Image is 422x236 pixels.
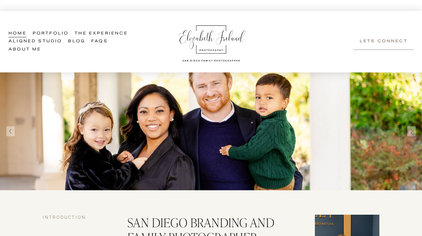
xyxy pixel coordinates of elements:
[175,19,247,64] img: Elizabeth Ireland Photography San Diego Family Photographer
[68,38,85,46] a: Blog
[91,38,108,46] a: FAQs
[33,30,69,38] a: Portfolio
[43,215,107,221] h4: Introduction
[75,30,128,37] span: The Experience
[8,38,62,46] a: Aligned Studio
[353,34,414,50] a: Lets Connect
[407,126,416,136] button: Next Slide
[75,30,128,38] a: folder dropdown
[8,30,27,38] a: Home
[8,46,41,54] a: About Me
[6,126,15,136] button: Previous Slide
